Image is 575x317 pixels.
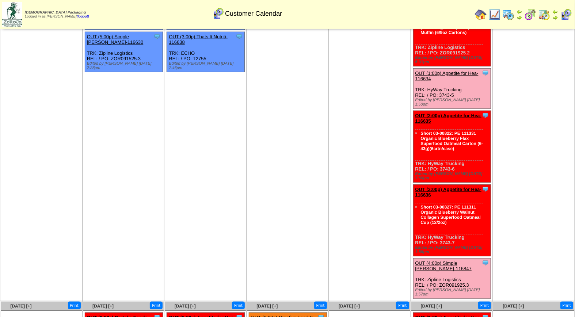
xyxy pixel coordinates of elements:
span: Customer Calendar [225,10,282,18]
img: arrowright.gif [517,15,522,20]
img: Tooltip [482,69,489,77]
button: Print [396,302,409,309]
img: arrowleft.gif [552,9,558,15]
a: [DATE] [+] [92,303,114,309]
img: Tooltip [153,33,161,40]
span: [DEMOGRAPHIC_DATA] Packaging [25,11,86,15]
div: Edited by [PERSON_NAME] [DATE] 7:46pm [169,61,244,70]
a: OUT (5:00p) Simple [PERSON_NAME]-116630 [87,34,144,45]
div: TRK: Zipline Logistics REL: / PO: ZOR091925.3 [413,259,491,299]
button: Print [232,302,245,309]
img: calendarcustomer.gif [560,9,572,20]
a: OUT (1:00p) Appetite for Hea-116634 [415,70,479,81]
img: zoroco-logo-small.webp [2,2,22,27]
img: line_graph.gif [489,9,500,20]
a: Short 03-00827: PE 111311 Organic Blueberry Walnut Collagen Superfood Oatmeal Cup (12/2oz) [421,205,481,225]
a: [DATE] [+] [339,303,360,309]
div: TRK: Zipline Logistics REL: / PO: ZOR091525.3 [85,32,163,72]
a: (logout) [77,15,89,19]
a: [DATE] [+] [10,303,31,309]
a: OUT (2:00p) Appetite for Hea-116635 [415,113,482,124]
img: Tooltip [482,112,489,119]
div: TRK: HyWay Trucking REL: / PO: 3743-5 [413,69,491,109]
img: Tooltip [482,259,489,267]
img: calendarcustomer.gif [212,8,224,19]
img: calendarinout.gif [538,9,550,20]
a: Short 03-00822: PE 111331 Organic Blueberry Flax Superfood Oatmeal Carton (6-43g)(6crtn/case) [421,131,483,151]
img: home.gif [475,9,487,20]
a: [DATE] [+] [421,303,442,309]
button: Print [560,302,573,309]
button: Print [478,302,491,309]
div: Edited by [PERSON_NAME] [DATE] 1:56pm [415,172,491,180]
img: arrowleft.gif [517,9,522,15]
a: OUT (3:00p) Thats It Nutriti-116638 [169,34,228,45]
div: Edited by [PERSON_NAME] [DATE] 1:57pm [415,288,491,297]
div: Edited by [PERSON_NAME] [DATE] 1:50pm [415,98,491,107]
img: Tooltip [482,186,489,193]
button: Print [150,302,163,309]
div: TRK: ECHO REL: / PO: T2755 [167,32,245,72]
button: Print [314,302,327,309]
a: [DATE] [+] [175,303,196,309]
div: Edited by [PERSON_NAME] [DATE] 1:56pm [415,245,491,254]
button: Print [68,302,81,309]
a: OUT (3:00p) Appetite for Hea-116636 [415,187,482,198]
div: TRK: HyWay Trucking REL: / PO: 3743-7 [413,185,491,256]
a: [DATE] [+] [256,303,278,309]
div: Edited by [PERSON_NAME] [DATE] 5:31pm [415,56,491,64]
img: calendarprod.gif [503,9,514,20]
a: OUT (4:00p) Simple [PERSON_NAME]-116847 [415,260,472,271]
div: TRK: HyWay Trucking REL: / PO: 3743-6 [413,111,491,183]
span: Logged in as [PERSON_NAME] [25,11,89,19]
img: Tooltip [236,33,243,40]
img: calendarblend.gif [525,9,536,20]
img: arrowright.gif [552,15,558,20]
a: [DATE] [+] [503,303,524,309]
div: Edited by [PERSON_NAME] [DATE] 2:28pm [87,61,163,70]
